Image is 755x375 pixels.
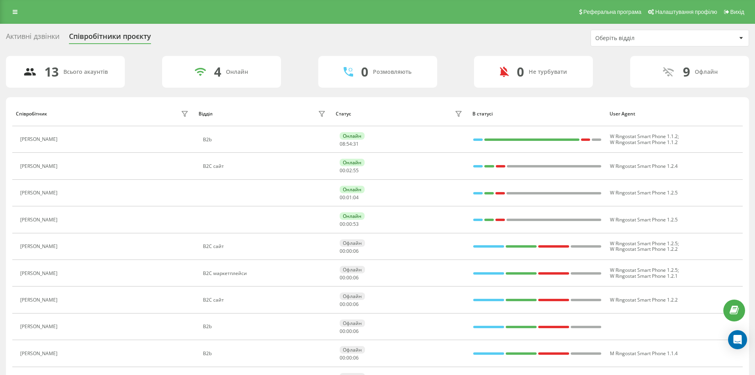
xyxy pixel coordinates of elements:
span: 00 [340,248,345,254]
div: 0 [517,64,524,79]
div: [PERSON_NAME] [20,351,59,356]
span: W Ringostat Smart Phone 1.2.1 [610,273,678,279]
span: 01 [346,194,352,201]
div: Відділ [199,111,212,117]
div: B2b [203,324,328,329]
span: M Ringostat Smart Phone 1.1.4 [610,350,678,357]
div: B2C сайт [203,297,328,303]
div: Open Intercom Messenger [728,330,747,349]
div: User Agent [610,111,739,117]
div: Офлайн [340,292,365,300]
span: 06 [353,301,359,308]
span: 06 [353,274,359,281]
div: Офлайн [695,69,718,75]
div: : : [340,355,359,361]
div: Активні дзвінки [6,32,59,44]
span: 00 [340,194,345,201]
div: Оберіть відділ [595,35,690,42]
div: [PERSON_NAME] [20,217,59,223]
div: [PERSON_NAME] [20,297,59,303]
div: [PERSON_NAME] [20,324,59,329]
div: Всього акаунтів [63,69,108,75]
div: 9 [683,64,690,79]
span: 00 [340,328,345,335]
div: Онлайн [340,159,365,166]
span: W Ringostat Smart Phone 1.2.4 [610,163,678,169]
span: 08 [340,140,345,147]
div: Онлайн [226,69,248,75]
div: : : [340,302,359,307]
div: Статус [336,111,351,117]
div: 13 [44,64,59,79]
span: 00 [346,301,352,308]
span: 55 [353,167,359,174]
div: [PERSON_NAME] [20,137,59,142]
span: 06 [353,354,359,361]
div: : : [340,329,359,334]
div: : : [340,248,359,254]
span: 00 [346,274,352,281]
span: W Ringostat Smart Phone 1.2.2 [610,246,678,252]
span: 00 [340,354,345,361]
div: [PERSON_NAME] [20,190,59,196]
div: 0 [361,64,368,79]
span: 00 [346,221,352,227]
div: Онлайн [340,212,365,220]
div: Співробітники проєкту [69,32,151,44]
div: : : [340,195,359,200]
div: [PERSON_NAME] [20,163,59,169]
span: 00 [340,301,345,308]
span: W Ringostat Smart Phone 1.2.2 [610,296,678,303]
div: B2b [203,137,328,142]
span: W Ringostat Smart Phone 1.1.2 [610,133,678,140]
span: W Ringostat Smart Phone 1.2.5 [610,240,678,247]
span: Налаштування профілю [655,9,717,15]
div: Не турбувати [529,69,567,75]
div: : : [340,221,359,227]
span: W Ringostat Smart Phone 1.1.2 [610,139,678,146]
span: 00 [340,274,345,281]
div: Офлайн [340,239,365,247]
span: W Ringostat Smart Phone 1.2.5 [610,216,678,223]
span: 54 [346,140,352,147]
div: : : [340,168,359,173]
div: [PERSON_NAME] [20,244,59,249]
div: В статусі [472,111,602,117]
span: Реферальна програма [583,9,642,15]
div: B2C сайт [203,244,328,249]
div: Онлайн [340,132,365,140]
div: [PERSON_NAME] [20,271,59,276]
div: : : [340,275,359,281]
span: 31 [353,140,359,147]
div: Розмовляють [373,69,411,75]
span: 53 [353,221,359,227]
span: 00 [346,248,352,254]
span: 00 [346,328,352,335]
span: W Ringostat Smart Phone 1.2.5 [610,267,678,273]
div: Онлайн [340,186,365,193]
div: Офлайн [340,266,365,273]
span: W Ringostat Smart Phone 1.2.5 [610,189,678,196]
div: Офлайн [340,346,365,354]
div: B2C сайт [203,163,328,169]
span: 00 [340,221,345,227]
span: 00 [340,167,345,174]
span: 00 [346,354,352,361]
div: Співробітник [16,111,47,117]
div: B2C маркетплейси [203,271,328,276]
div: : : [340,141,359,147]
span: 06 [353,248,359,254]
span: 04 [353,194,359,201]
div: B2b [203,351,328,356]
div: 4 [214,64,221,79]
span: 06 [353,328,359,335]
span: Вихід [730,9,744,15]
span: 02 [346,167,352,174]
div: Офлайн [340,319,365,327]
